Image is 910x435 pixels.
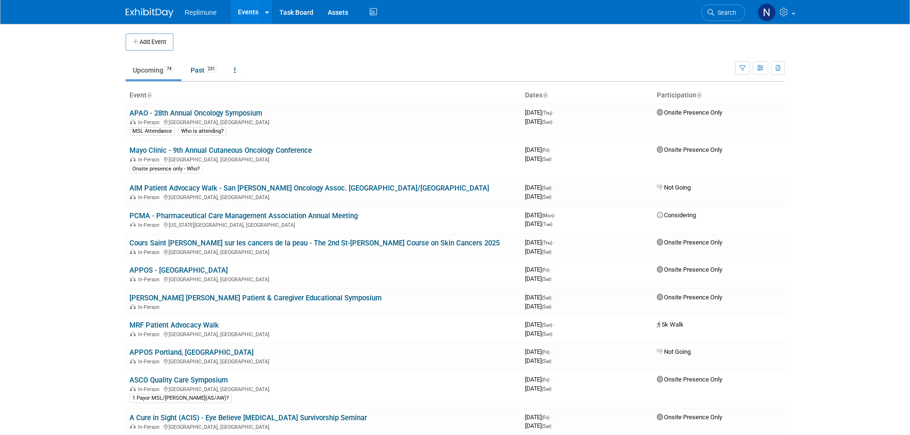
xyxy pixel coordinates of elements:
[129,348,254,357] a: APPOS Portland, [GEOGRAPHIC_DATA]
[138,304,162,310] span: In-Person
[653,87,785,104] th: Participation
[525,184,554,191] span: [DATE]
[525,212,557,219] span: [DATE]
[525,348,552,355] span: [DATE]
[129,423,517,430] div: [GEOGRAPHIC_DATA], [GEOGRAPHIC_DATA]
[542,194,551,200] span: (Sat)
[126,87,521,104] th: Event
[130,157,136,161] img: In-Person Event
[205,65,218,73] span: 231
[542,359,551,364] span: (Sat)
[657,184,691,191] span: Not Going
[542,295,551,300] span: (Sat)
[138,222,162,228] span: In-Person
[129,275,517,283] div: [GEOGRAPHIC_DATA], [GEOGRAPHIC_DATA]
[521,87,653,104] th: Dates
[525,220,552,227] span: [DATE]
[138,157,162,163] span: In-Person
[129,266,228,275] a: APPOS - [GEOGRAPHIC_DATA]
[542,249,551,255] span: (Sat)
[129,193,517,201] div: [GEOGRAPHIC_DATA], [GEOGRAPHIC_DATA]
[542,213,554,218] span: (Mon)
[542,157,551,162] span: (Sat)
[525,109,555,116] span: [DATE]
[129,127,175,136] div: MSL Attendance
[551,266,552,273] span: -
[525,193,551,200] span: [DATE]
[525,239,555,246] span: [DATE]
[554,239,555,246] span: -
[657,266,722,273] span: Onsite Presence Only
[525,330,552,337] span: [DATE]
[130,276,136,281] img: In-Person Event
[657,414,722,421] span: Onsite Presence Only
[130,249,136,254] img: In-Person Event
[542,304,551,309] span: (Sat)
[542,276,551,282] span: (Sat)
[543,91,547,99] a: Sort by Start Date
[542,148,549,153] span: (Fri)
[525,385,551,392] span: [DATE]
[657,239,722,246] span: Onsite Presence Only
[542,386,551,392] span: (Sat)
[542,424,551,429] span: (Sat)
[542,415,549,420] span: (Fri)
[551,414,552,421] span: -
[525,422,551,429] span: [DATE]
[525,275,551,282] span: [DATE]
[554,109,555,116] span: -
[553,294,554,301] span: -
[126,8,173,18] img: ExhibitDay
[185,9,217,16] span: Replimune
[657,348,691,355] span: Not Going
[130,424,136,429] img: In-Person Event
[183,61,225,79] a: Past231
[130,386,136,391] img: In-Person Event
[129,212,358,220] a: PCMA - Pharmaceutical Care Management Association Annual Meeting
[129,109,262,117] a: APAO - 28th Annual Oncology Symposium
[554,321,555,328] span: -
[525,155,551,162] span: [DATE]
[542,267,549,273] span: (Fri)
[138,276,162,283] span: In-Person
[542,119,552,125] span: (Sun)
[130,359,136,363] img: In-Person Event
[542,222,552,227] span: (Tue)
[129,184,489,192] a: AIM Patient Advocacy Walk - San [PERSON_NAME] Oncology Assoc. [GEOGRAPHIC_DATA]/[GEOGRAPHIC_DATA]
[138,249,162,255] span: In-Person
[130,222,136,227] img: In-Person Event
[758,3,776,21] img: Nicole Schaeffner
[138,424,162,430] span: In-Person
[129,394,232,403] div: 1 Payor MSL/[PERSON_NAME](AS/AW)?
[138,331,162,338] span: In-Person
[525,266,552,273] span: [DATE]
[129,239,500,247] a: Cours Saint [PERSON_NAME] sur les cancers de la peau - The 2nd St-[PERSON_NAME] Course on Skin Ca...
[696,91,701,99] a: Sort by Participation Type
[714,9,736,16] span: Search
[525,294,554,301] span: [DATE]
[657,294,722,301] span: Onsite Presence Only
[542,322,552,328] span: (Sun)
[138,386,162,393] span: In-Person
[138,194,162,201] span: In-Person
[126,61,182,79] a: Upcoming74
[129,248,517,255] div: [GEOGRAPHIC_DATA], [GEOGRAPHIC_DATA]
[130,119,136,124] img: In-Person Event
[130,304,136,309] img: In-Person Event
[525,146,552,153] span: [DATE]
[129,146,312,155] a: Mayo Clinic - 9th Annual Cutaneous Oncology Conference
[551,146,552,153] span: -
[542,350,549,355] span: (Fri)
[525,376,552,383] span: [DATE]
[130,194,136,199] img: In-Person Event
[525,357,551,364] span: [DATE]
[129,118,517,126] div: [GEOGRAPHIC_DATA], [GEOGRAPHIC_DATA]
[525,118,552,125] span: [DATE]
[657,146,722,153] span: Onsite Presence Only
[657,376,722,383] span: Onsite Presence Only
[129,165,203,173] div: Onsite presence only - Who?
[657,321,684,328] span: 5k Walk
[542,377,549,382] span: (Fri)
[556,212,557,219] span: -
[701,4,745,21] a: Search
